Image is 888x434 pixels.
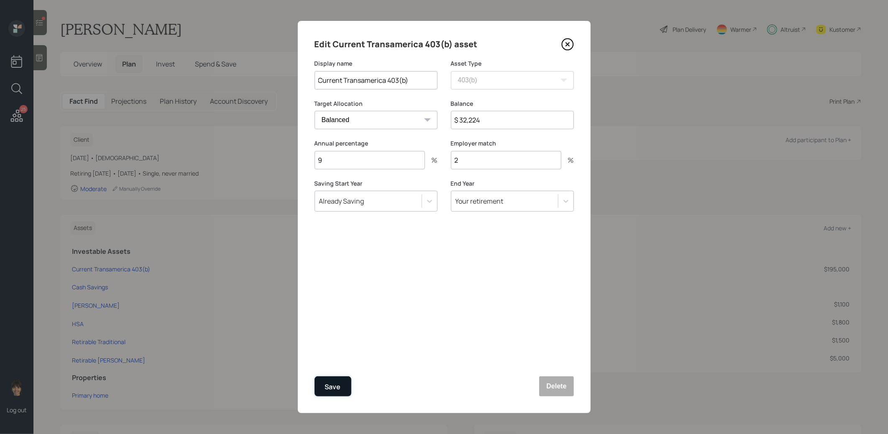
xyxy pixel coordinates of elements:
[315,38,478,51] h4: Edit Current Transamerica 403(b) asset
[451,179,574,188] label: End Year
[325,381,341,393] div: Save
[451,59,574,68] label: Asset Type
[539,376,573,396] button: Delete
[315,139,438,148] label: Annual percentage
[315,179,438,188] label: Saving Start Year
[456,197,504,206] div: Your retirement
[561,157,574,163] div: %
[315,376,351,396] button: Save
[451,100,574,108] label: Balance
[319,197,364,206] div: Already Saving
[425,157,438,163] div: %
[315,59,438,68] label: Display name
[451,139,574,148] label: Employer match
[315,100,438,108] label: Target Allocation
